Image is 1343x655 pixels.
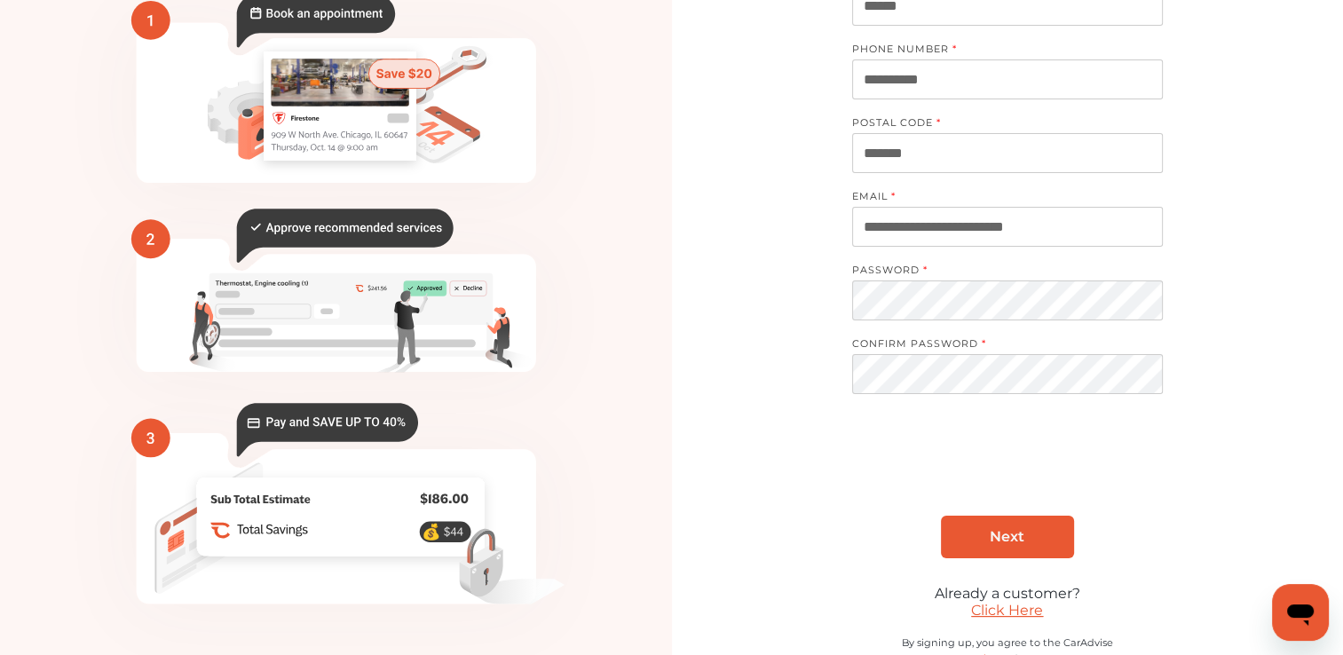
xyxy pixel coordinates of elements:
[852,585,1163,602] div: Already a customer?
[852,116,1145,133] label: POSTAL CODE
[852,190,1145,207] label: EMAIL
[971,602,1043,619] a: Click Here
[1272,584,1329,641] iframe: Button to launch messaging window
[990,528,1024,545] span: Next
[422,522,441,541] text: 💰
[852,264,1145,280] label: PASSWORD
[852,43,1145,59] label: PHONE NUMBER
[873,433,1142,502] iframe: reCAPTCHA
[852,337,1145,354] label: CONFIRM PASSWORD
[941,516,1074,558] a: Next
